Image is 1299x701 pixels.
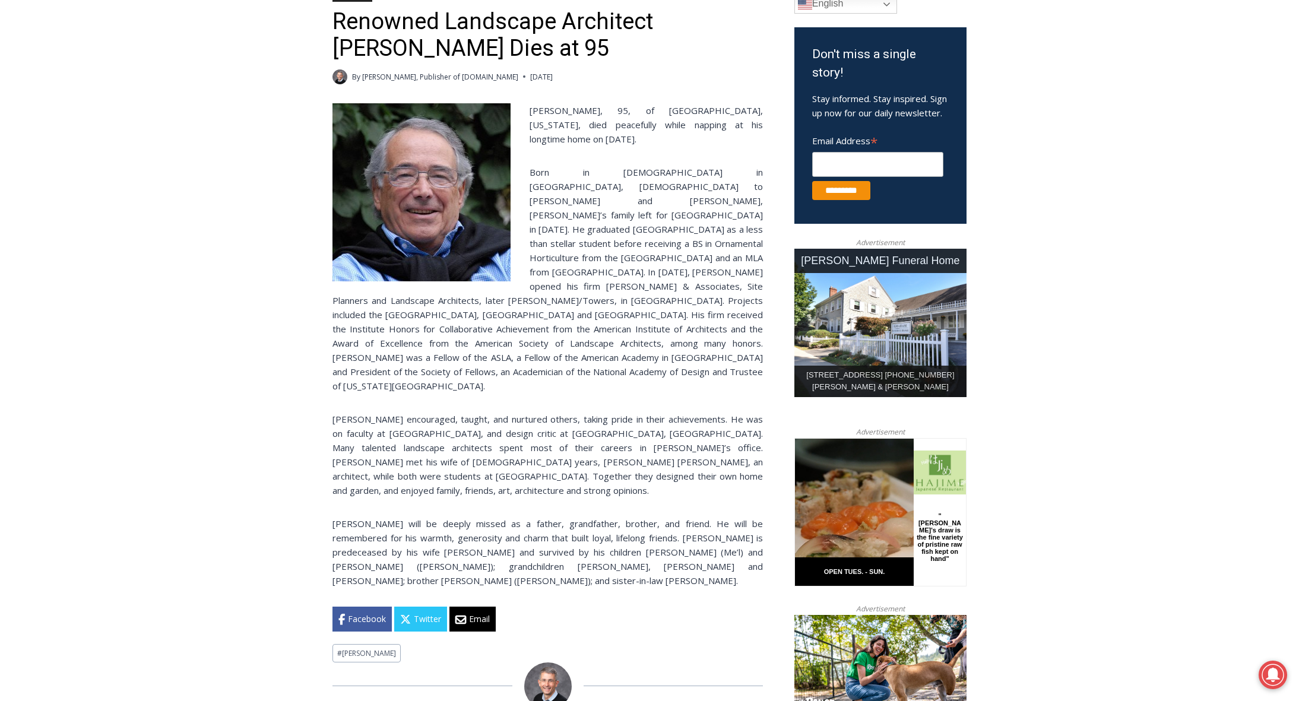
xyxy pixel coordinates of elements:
a: Intern @ [DOMAIN_NAME] [286,115,575,148]
h3: Don't miss a single story! [812,45,949,83]
p: [PERSON_NAME] encouraged, taught, and nurtured others, taking pride in their achievements. He was... [332,412,763,497]
span: Intern @ [DOMAIN_NAME] [311,118,550,145]
a: Email [449,607,496,632]
p: [PERSON_NAME], 95, of [GEOGRAPHIC_DATA], [US_STATE], died peacefully while napping at his longtim... [332,103,763,146]
a: #[PERSON_NAME] [332,644,401,662]
span: By [352,71,360,83]
p: [PERSON_NAME] will be deeply missed as a father, grandfather, brother, and friend. He will be rem... [332,516,763,588]
h4: Book [PERSON_NAME]'s Good Humor for Your Event [362,12,413,46]
span: # [337,648,342,658]
a: [PERSON_NAME], Publisher of [DOMAIN_NAME] [362,72,518,82]
div: Available for Private Home, Business, Club or Other Events [78,15,293,38]
div: "[PERSON_NAME]'s draw is the fine variety of pristine raw fish kept on hand" [122,74,169,142]
div: [STREET_ADDRESS] [PHONE_NUMBER] [PERSON_NAME] & [PERSON_NAME] [794,366,967,398]
a: Author image [332,69,347,84]
span: Advertisement [844,603,917,614]
p: Stay informed. Stay inspired. Sign up now for our daily newsletter. [812,91,949,120]
a: Facebook [332,607,392,632]
span: Open Tues. - Sun. [PHONE_NUMBER] [4,122,116,167]
a: Book [PERSON_NAME]'s Good Humor for Your Event [353,4,429,54]
p: Born in [DEMOGRAPHIC_DATA] in [GEOGRAPHIC_DATA], [DEMOGRAPHIC_DATA] to [PERSON_NAME] and [PERSON_... [332,165,763,393]
a: Twitter [394,607,447,632]
span: Advertisement [844,237,917,248]
img: Obituary - Peter George Rolland [332,103,511,281]
div: [PERSON_NAME] Funeral Home [794,249,967,273]
a: Open Tues. - Sun. [PHONE_NUMBER] [1,119,119,148]
span: Advertisement [844,426,917,437]
time: [DATE] [530,71,553,83]
div: "I learned about the history of a place I’d honestly never considered even as a resident of [GEOG... [300,1,561,115]
label: Email Address [812,129,943,150]
h1: Renowned Landscape Architect [PERSON_NAME] Dies at 95 [332,8,763,62]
